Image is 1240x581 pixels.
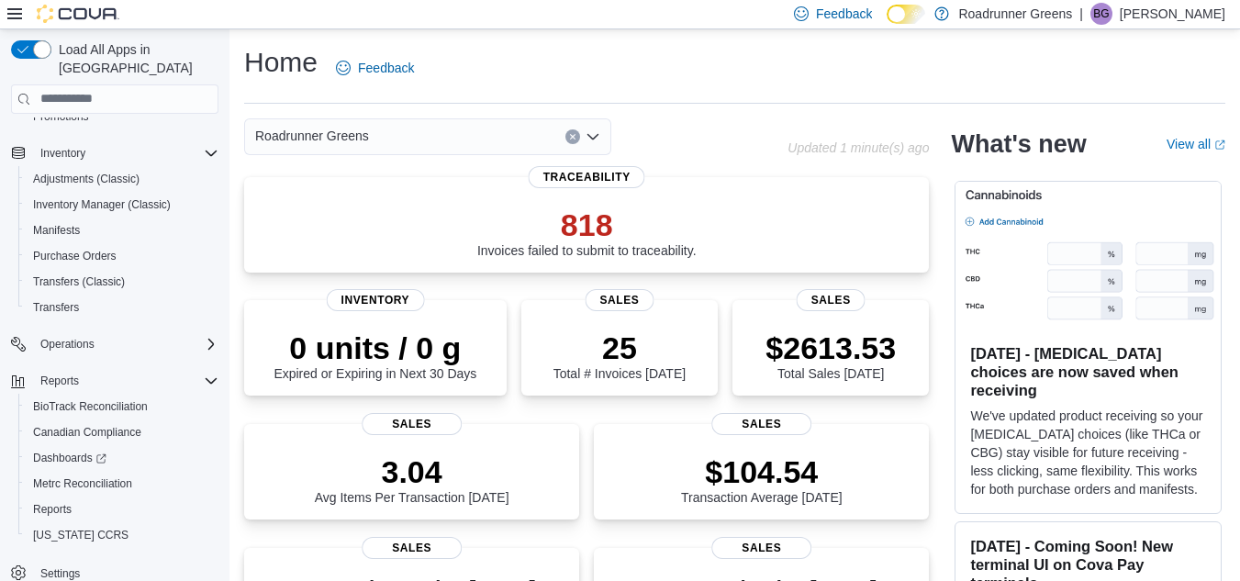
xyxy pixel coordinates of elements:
[26,271,132,293] a: Transfers (Classic)
[33,502,72,517] span: Reports
[1090,3,1112,25] div: Brisa Garcia
[26,245,124,267] a: Purchase Orders
[26,168,147,190] a: Adjustments (Classic)
[553,330,686,366] p: 25
[18,394,226,419] button: BioTrack Reconciliation
[33,300,79,315] span: Transfers
[26,271,218,293] span: Transfers (Classic)
[26,473,140,495] a: Metrc Reconciliation
[51,40,218,77] span: Load All Apps in [GEOGRAPHIC_DATA]
[18,419,226,445] button: Canadian Compliance
[477,207,697,258] div: Invoices failed to submit to traceability.
[33,142,218,164] span: Inventory
[358,59,414,77] span: Feedback
[586,129,600,144] button: Open list of options
[26,498,79,520] a: Reports
[26,168,218,190] span: Adjustments (Classic)
[585,289,654,311] span: Sales
[33,223,80,238] span: Manifests
[26,421,218,443] span: Canadian Compliance
[18,445,226,471] a: Dashboards
[26,396,155,418] a: BioTrack Reconciliation
[244,44,318,81] h1: Home
[33,333,218,355] span: Operations
[33,109,89,124] span: Promotions
[18,269,226,295] button: Transfers (Classic)
[26,219,87,241] a: Manifests
[362,537,463,559] span: Sales
[18,497,226,522] button: Reports
[26,296,86,318] a: Transfers
[33,451,106,465] span: Dashboards
[765,330,896,366] p: $2613.53
[1120,3,1225,25] p: [PERSON_NAME]
[40,566,80,581] span: Settings
[33,274,125,289] span: Transfers (Classic)
[329,50,421,86] a: Feedback
[26,396,218,418] span: BioTrack Reconciliation
[40,337,95,352] span: Operations
[26,194,218,216] span: Inventory Manager (Classic)
[33,399,148,414] span: BioTrack Reconciliation
[958,3,1072,25] p: Roadrunner Greens
[26,524,218,546] span: Washington CCRS
[33,370,218,392] span: Reports
[887,5,925,24] input: Dark Mode
[887,24,888,25] span: Dark Mode
[797,289,866,311] span: Sales
[4,140,226,166] button: Inventory
[40,374,79,388] span: Reports
[553,330,686,381] div: Total # Invoices [DATE]
[681,453,843,505] div: Transaction Average [DATE]
[788,140,929,155] p: Updated 1 minute(s) ago
[18,104,226,129] button: Promotions
[274,330,476,366] p: 0 units / 0 g
[18,522,226,548] button: [US_STATE] CCRS
[1093,3,1109,25] span: BG
[18,218,226,243] button: Manifests
[26,447,114,469] a: Dashboards
[315,453,509,505] div: Avg Items Per Transaction [DATE]
[26,106,218,128] span: Promotions
[970,344,1206,399] h3: [DATE] - [MEDICAL_DATA] choices are now saved when receiving
[477,207,697,243] p: 818
[951,129,1086,159] h2: What's new
[33,249,117,263] span: Purchase Orders
[33,476,132,491] span: Metrc Reconciliation
[33,370,86,392] button: Reports
[37,5,119,23] img: Cova
[26,219,218,241] span: Manifests
[18,166,226,192] button: Adjustments (Classic)
[711,537,812,559] span: Sales
[18,295,226,320] button: Transfers
[1167,137,1225,151] a: View allExternal link
[18,243,226,269] button: Purchase Orders
[255,125,369,147] span: Roadrunner Greens
[1079,3,1083,25] p: |
[26,245,218,267] span: Purchase Orders
[26,194,178,216] a: Inventory Manager (Classic)
[33,172,140,186] span: Adjustments (Classic)
[274,330,476,381] div: Expired or Expiring in Next 30 Days
[33,197,171,212] span: Inventory Manager (Classic)
[1214,140,1225,151] svg: External link
[327,289,425,311] span: Inventory
[18,192,226,218] button: Inventory Manager (Classic)
[40,146,85,161] span: Inventory
[33,142,93,164] button: Inventory
[970,407,1206,498] p: We've updated product receiving so your [MEDICAL_DATA] choices (like THCa or CBG) stay visible fo...
[26,524,136,546] a: [US_STATE] CCRS
[711,413,812,435] span: Sales
[18,471,226,497] button: Metrc Reconciliation
[816,5,872,23] span: Feedback
[33,333,102,355] button: Operations
[765,330,896,381] div: Total Sales [DATE]
[4,331,226,357] button: Operations
[681,453,843,490] p: $104.54
[33,425,141,440] span: Canadian Compliance
[26,421,149,443] a: Canadian Compliance
[26,473,218,495] span: Metrc Reconciliation
[26,498,218,520] span: Reports
[26,447,218,469] span: Dashboards
[4,368,226,394] button: Reports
